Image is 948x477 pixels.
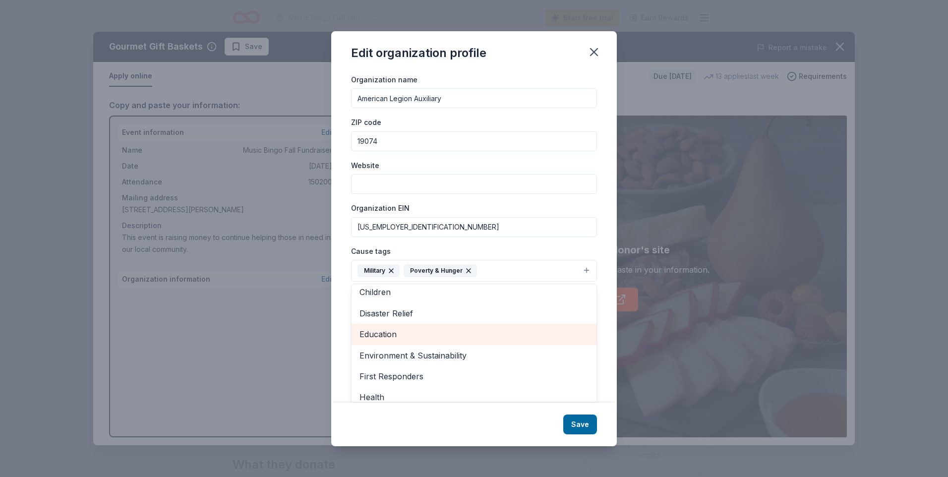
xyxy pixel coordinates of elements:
button: MilitaryPoverty & Hunger [351,260,597,282]
span: Environment & Sustainability [359,349,589,362]
span: Disaster Relief [359,307,589,320]
span: Children [359,286,589,298]
div: Poverty & Hunger [404,264,477,277]
div: Military [357,264,400,277]
span: Health [359,391,589,404]
span: Education [359,328,589,341]
span: First Responders [359,370,589,383]
div: MilitaryPoverty & Hunger [351,284,597,403]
